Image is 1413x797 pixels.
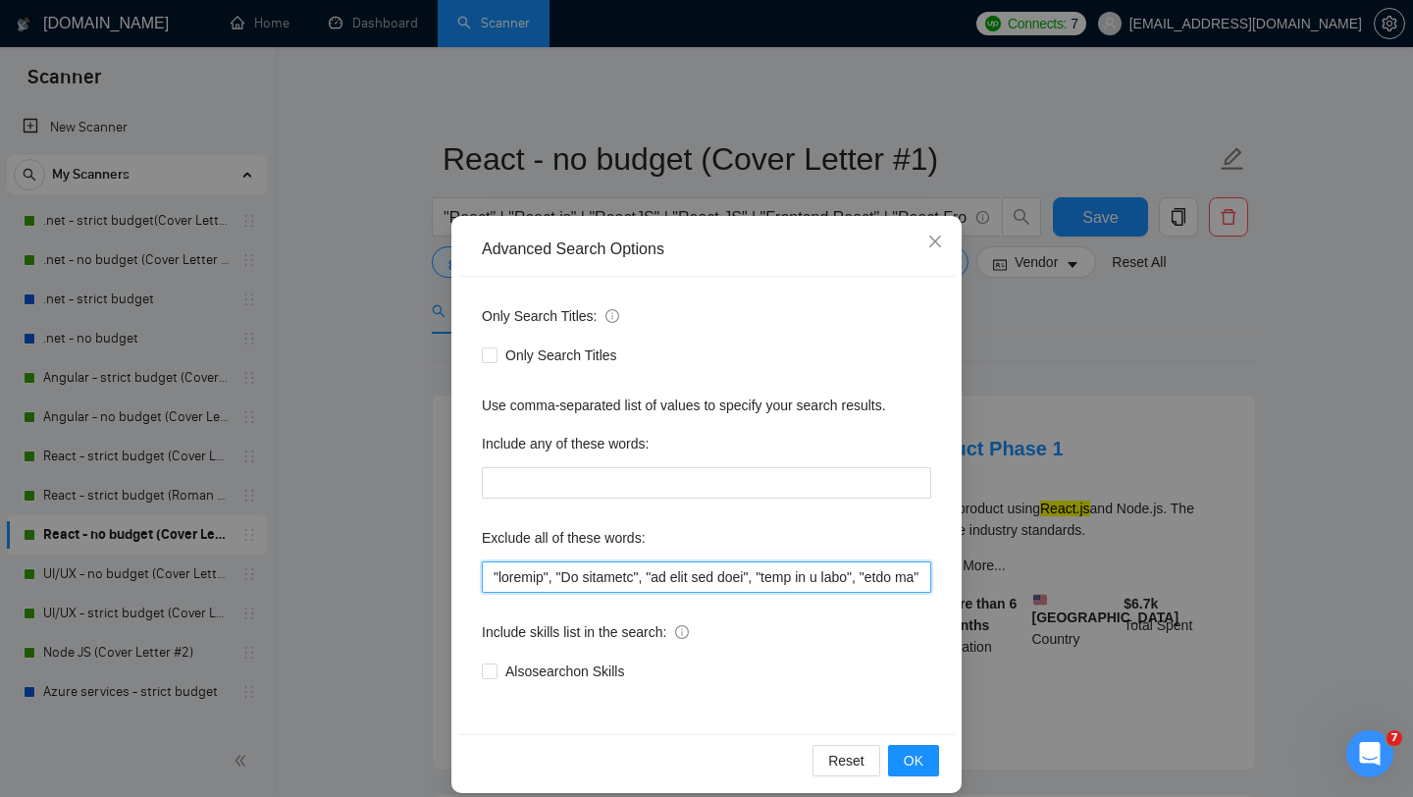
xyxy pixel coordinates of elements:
[909,216,962,269] button: Close
[482,621,689,643] span: Include skills list in the search:
[1346,730,1393,777] iframe: Intercom live chat
[482,428,649,459] label: Include any of these words:
[904,750,923,771] span: OK
[482,522,646,554] label: Exclude all of these words:
[482,395,931,416] div: Use comma-separated list of values to specify your search results.
[828,750,864,771] span: Reset
[482,305,619,327] span: Only Search Titles:
[675,625,689,639] span: info-circle
[812,745,880,776] button: Reset
[482,239,931,260] div: Advanced Search Options
[497,345,625,366] span: Only Search Titles
[497,661,632,682] span: Also search on Skills
[1387,730,1402,746] span: 7
[605,309,619,323] span: info-circle
[927,234,943,249] span: close
[888,745,939,776] button: OK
